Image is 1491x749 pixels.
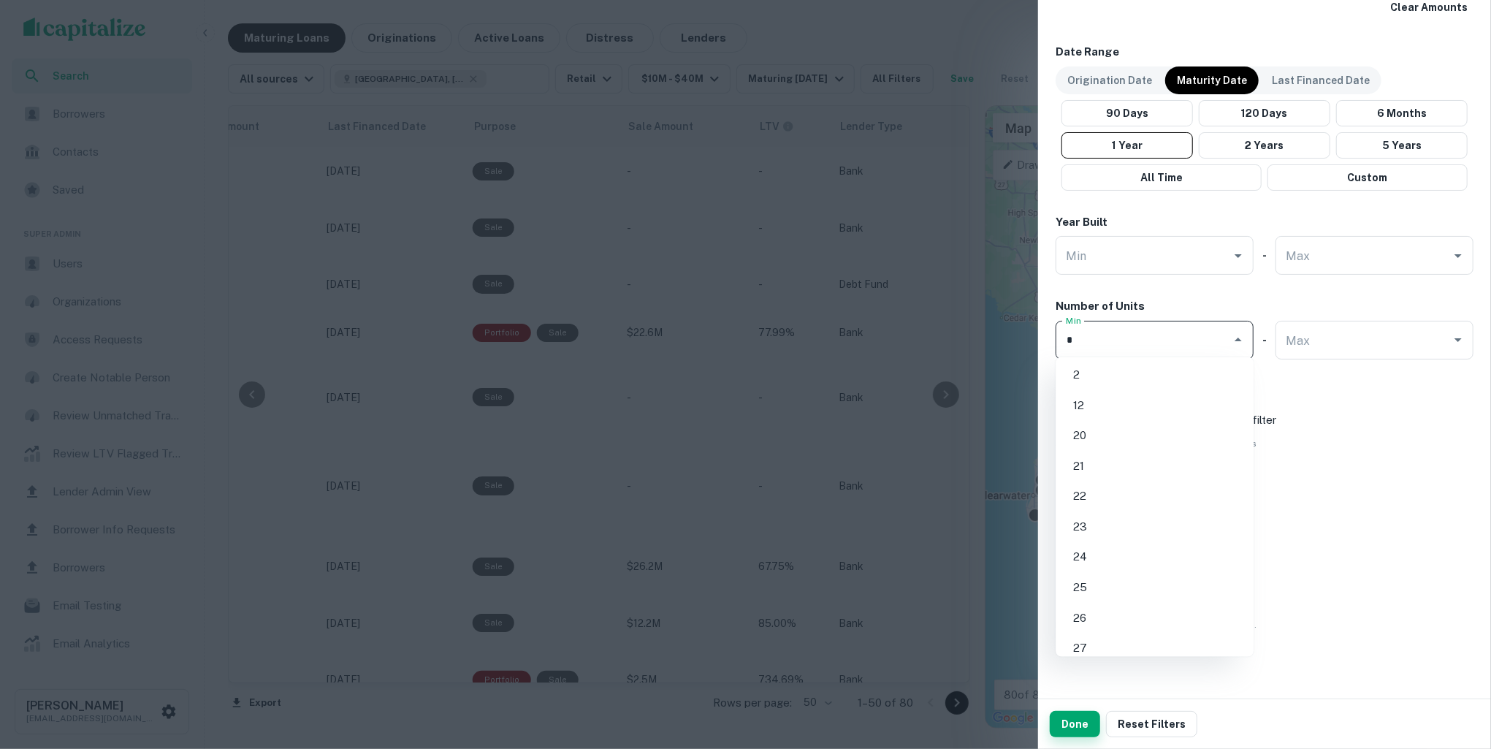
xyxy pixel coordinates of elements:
[1056,44,1473,61] h6: Date Range
[1061,604,1248,631] li: 26
[1056,437,1473,450] span: Shows properties with GSE or CMBS identifiers
[1056,383,1473,400] h6: GSE Prospecting (Experimental)
[1061,635,1248,661] li: 27
[1061,452,1248,479] li: 21
[1448,330,1468,350] button: Open
[1056,298,1145,315] h6: Number of Units
[1061,483,1248,509] li: 22
[1336,100,1468,126] button: 6 Months
[1066,314,1081,327] label: Min
[1418,632,1491,702] iframe: Chat Widget
[1056,528,1473,541] span: Show only loans that are part of a portfolio.
[1061,392,1248,418] li: 12
[1056,214,1107,231] h6: Year Built
[1336,132,1468,159] button: 5 Years
[1262,332,1267,349] h6: -
[1061,100,1193,126] button: 90 Days
[1061,574,1248,601] li: 25
[1267,164,1468,191] button: Custom
[1061,422,1248,449] li: 20
[1056,474,1473,491] h6: Portfolio Loans
[1199,100,1330,126] button: 120 Days
[1177,72,1247,88] p: Maturity Date
[1061,513,1248,539] li: 23
[1228,246,1248,266] button: Open
[1262,247,1267,264] h6: -
[1056,564,1473,582] h6: Hide Prospected
[1448,246,1468,266] button: Open
[1061,132,1193,159] button: 1 Year
[1061,362,1248,388] li: 2
[1061,544,1248,570] li: 24
[1199,132,1330,159] button: 2 Years
[1228,330,1248,350] button: Close
[1061,164,1262,191] button: All Time
[1106,711,1197,737] button: Reset Filters
[1067,72,1152,88] p: Origination Date
[1056,618,1473,631] span: Hide loans that have already been prospected.
[1050,711,1100,737] button: Done
[1272,72,1370,88] p: Last Financed Date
